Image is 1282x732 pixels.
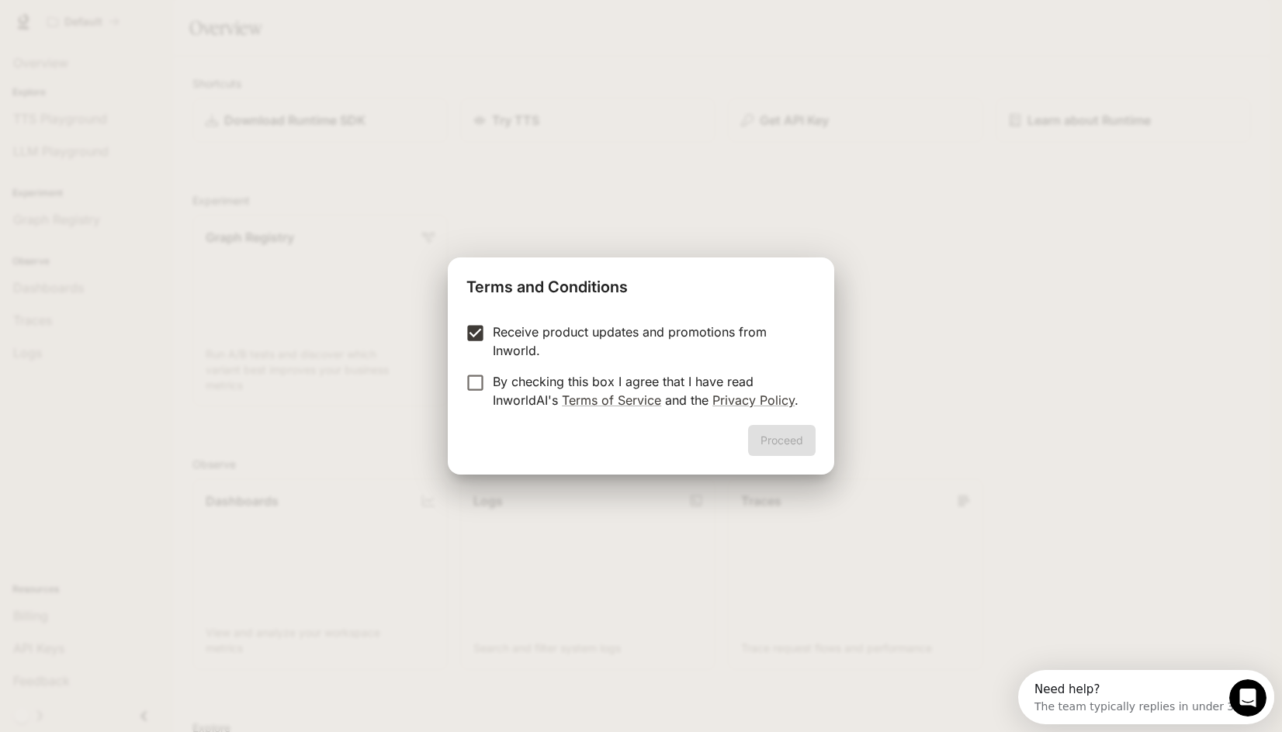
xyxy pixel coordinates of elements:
[493,372,803,409] p: By checking this box I agree that I have read InworldAI's and the .
[16,26,223,42] div: The team typically replies in under 3h
[1018,670,1274,724] iframe: Intercom live chat discovery launcher
[1229,679,1266,716] iframe: Intercom live chat
[448,257,834,310] h2: Terms and Conditions
[562,392,661,408] a: Terms of Service
[16,13,223,26] div: Need help?
[493,323,803,360] p: Receive product updates and promotions from Inworld.
[6,6,269,49] div: Open Intercom Messenger
[712,392,795,408] a: Privacy Policy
